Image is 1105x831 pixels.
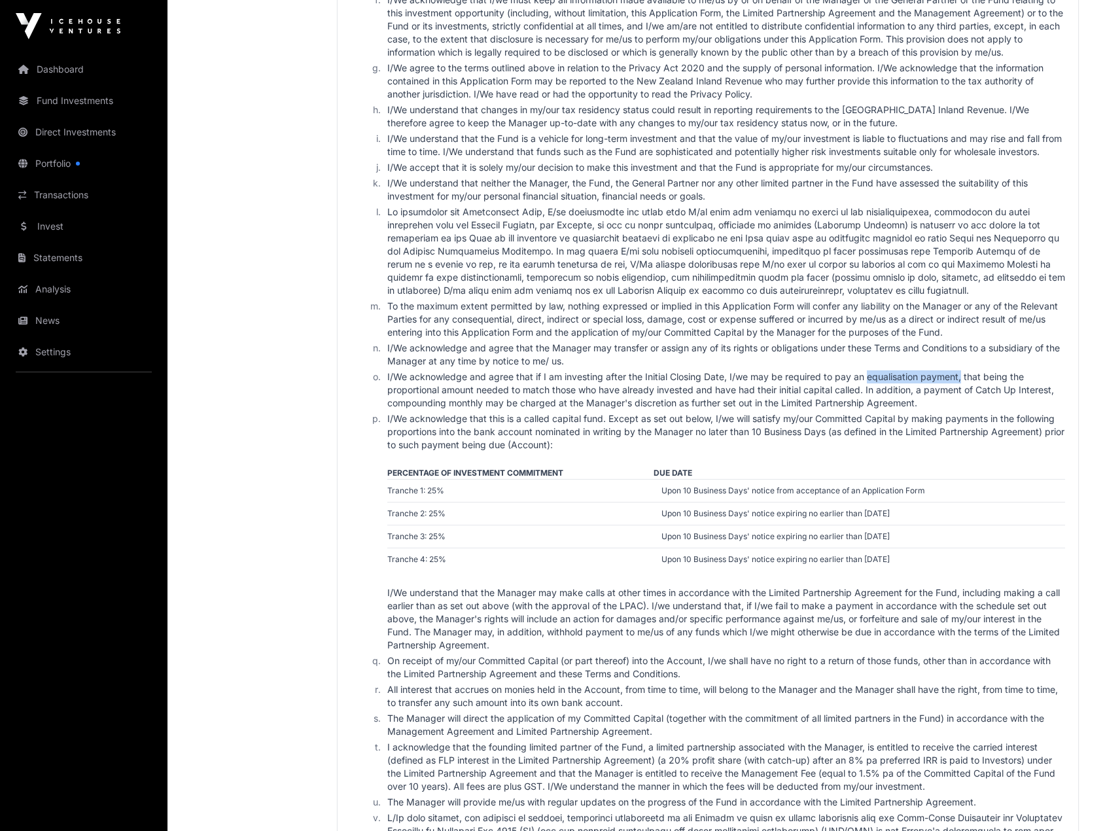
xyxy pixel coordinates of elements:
[383,654,1065,681] li: On receipt of my/our Committed Capital (or part thereof) into the Account, I/we shall have no rig...
[10,243,157,272] a: Statements
[654,525,1065,548] td: Upon 10 Business Days' notice expiring no earlier than [DATE]
[383,205,1065,297] li: Lo ipsumdolor sit Ametconsect Adip, E/se doeiusmodte inc utlab etdo M/al enim adm veniamqu no exe...
[654,467,1065,480] th: DUE DATE
[10,86,157,115] a: Fund Investments
[10,118,157,147] a: Direct Investments
[383,62,1065,101] li: I/We agree to the terms outlined above in relation to the Privacy Act 2020 and the supply of pers...
[16,13,120,39] img: Icehouse Ventures Logo
[387,525,654,548] td: Tranche 3: 25%
[383,683,1065,709] li: All interest that accrues on monies held in the Account, from time to time, will belong to the Ma...
[10,212,157,241] a: Invest
[387,502,654,525] td: Tranche 2: 25%
[383,712,1065,738] li: The Manager will direct the application of my Committed Capital (together with the commitment of ...
[383,741,1065,793] li: I acknowledge that the founding limited partner of the Fund, a limited partnership associated wit...
[383,412,1065,652] li: I/We acknowledge that this is a called capital fund. Except as set out below, I/we will satisfy m...
[383,132,1065,158] li: I/We understand that the Fund is a vehicle for long-term investment and that the value of my/our ...
[383,177,1065,203] li: I/We understand that neither the Manager, the Fund, the General Partner nor any other limited par...
[10,181,157,209] a: Transactions
[383,796,1065,809] li: The Manager will provide me/us with regular updates on the progress of the Fund in accordance wit...
[654,548,1065,571] td: Upon 10 Business Days' notice expiring no earlier than [DATE]
[383,103,1065,130] li: I/We understand that changes in my/our tax residency status could result in reporting requirement...
[10,55,157,84] a: Dashboard
[10,338,157,366] a: Settings
[383,161,1065,174] li: I/We accept that it is solely my/our decision to make this investment and that the Fund is approp...
[387,548,654,571] td: Tranche 4: 25%
[383,370,1065,410] li: I/We acknowledge and agree that if I am investing after the Initial Closing Date, I/we may be req...
[654,479,1065,502] td: Upon 10 Business Days' notice from acceptance of an Application Form
[654,502,1065,525] td: Upon 10 Business Days' notice expiring no earlier than [DATE]
[10,306,157,335] a: News
[1040,768,1105,831] iframe: Chat Widget
[383,342,1065,368] li: I/We acknowledge and agree that the Manager may transfer or assign any of its rights or obligatio...
[10,275,157,304] a: Analysis
[387,479,654,502] td: Tranche 1: 25%
[383,300,1065,339] li: To the maximum extent permitted by law, nothing expressed or implied in this Application Form wil...
[10,149,157,178] a: Portfolio
[387,467,654,480] th: PERCENTAGE OF INVESTMENT COMMITMENT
